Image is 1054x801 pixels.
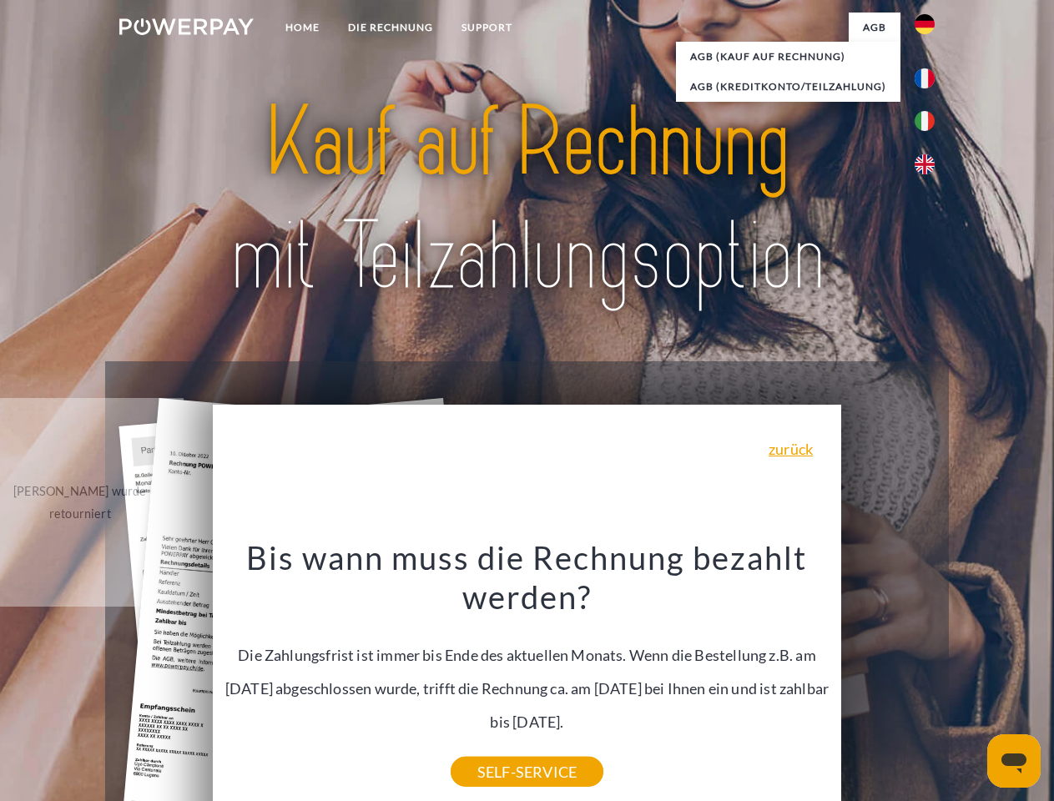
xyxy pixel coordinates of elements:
[915,68,935,88] img: fr
[334,13,447,43] a: DIE RECHNUNG
[849,13,900,43] a: agb
[769,441,813,456] a: zurück
[676,72,900,102] a: AGB (Kreditkonto/Teilzahlung)
[119,18,254,35] img: logo-powerpay-white.svg
[447,13,527,43] a: SUPPORT
[223,537,832,772] div: Die Zahlungsfrist ist immer bis Ende des aktuellen Monats. Wenn die Bestellung z.B. am [DATE] abg...
[987,734,1041,788] iframe: Schaltfläche zum Öffnen des Messaging-Fensters
[915,111,935,131] img: it
[451,757,603,787] a: SELF-SERVICE
[915,154,935,174] img: en
[676,42,900,72] a: AGB (Kauf auf Rechnung)
[159,80,895,320] img: title-powerpay_de.svg
[223,537,832,617] h3: Bis wann muss die Rechnung bezahlt werden?
[915,14,935,34] img: de
[271,13,334,43] a: Home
